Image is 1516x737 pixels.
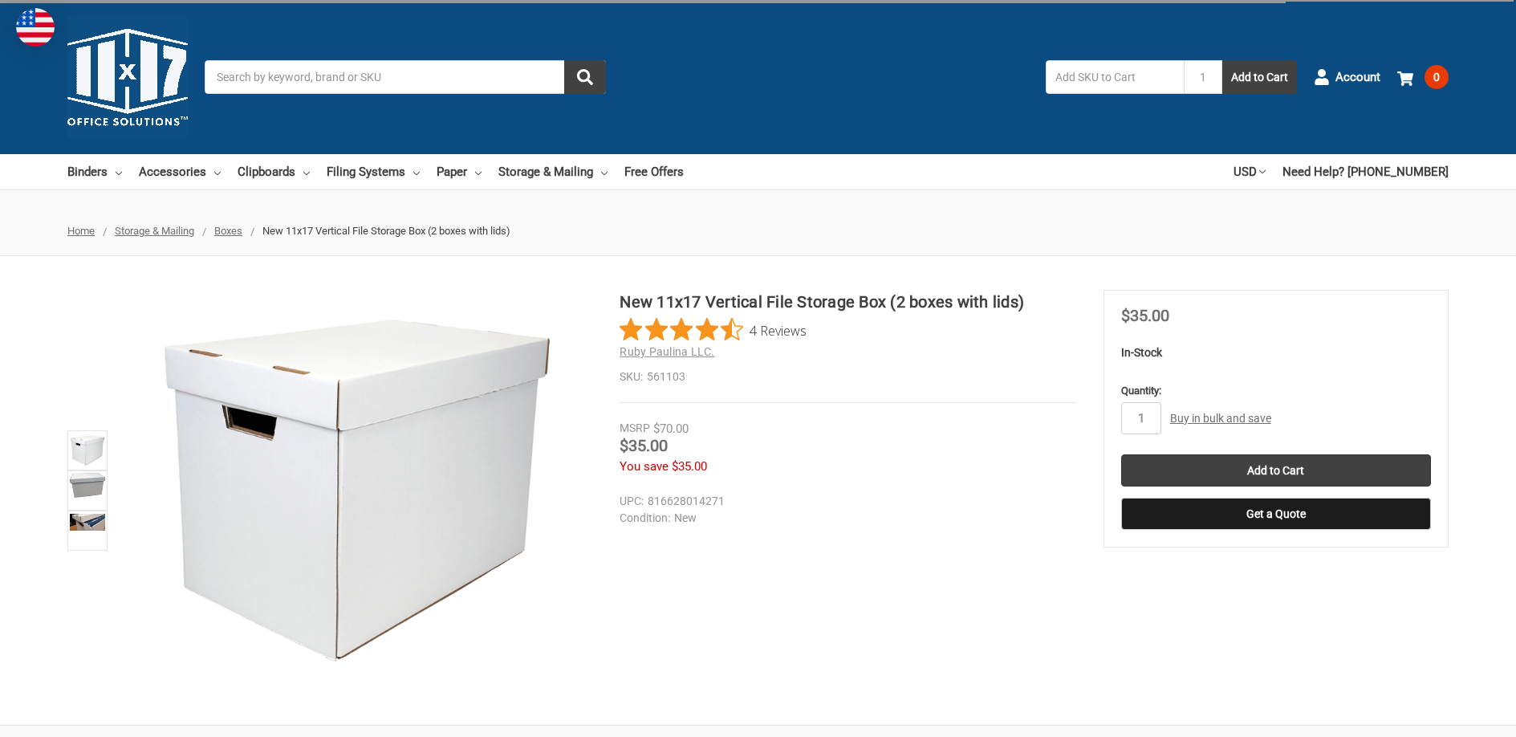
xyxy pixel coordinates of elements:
a: Accessories [139,154,221,189]
div: MSRP [620,420,650,437]
img: New 11x17 Vertical File Storage Box (2 boxes with lids) [156,290,558,691]
a: Paper [437,154,482,189]
dd: 816628014271 [620,493,1069,510]
a: Home [67,225,95,237]
a: Clipboards [238,154,310,189]
span: New 11x17 Vertical File Storage Box (2 boxes with lids) [262,225,510,237]
a: Filing Systems [327,154,420,189]
dt: UPC: [620,493,644,510]
img: New 11x17 Vertical File Storage Box (561103) [70,514,105,531]
span: $70.00 [653,421,689,436]
input: Add to Cart [1121,454,1431,487]
label: Quantity: [1121,383,1431,399]
a: Free Offers [624,154,684,189]
img: New 11x17 Vertical File Storage Box (2 boxes with lids) [70,473,105,498]
dd: New [620,510,1069,527]
a: USD [1234,154,1266,189]
span: Account [1335,68,1380,87]
p: In-Stock [1121,344,1431,361]
dt: Condition: [620,510,670,527]
a: Storage & Mailing [498,154,608,189]
span: You save [620,459,669,474]
a: Storage & Mailing [115,225,194,237]
dd: 561103 [620,368,1076,385]
button: Rated 4.5 out of 5 stars from 4 reviews. Jump to reviews. [620,318,807,342]
span: 4 Reviews [750,318,807,342]
a: 0 [1397,56,1449,98]
dt: SKU: [620,368,643,385]
button: Add to Cart [1222,60,1297,94]
a: Boxes [214,225,242,237]
img: duty and tax information for United States [16,8,55,47]
button: Get a Quote [1121,498,1431,530]
span: $35.00 [620,436,668,455]
img: 11x17.com [67,17,188,137]
a: Buy in bulk and save [1170,412,1271,425]
input: Add SKU to Cart [1046,60,1184,94]
a: Binders [67,154,122,189]
span: 0 [1425,65,1449,89]
a: Account [1314,56,1380,98]
span: $35.00 [1121,306,1169,325]
a: Ruby Paulina LLC. [620,345,714,358]
img: New 11x17 Vertical File Storage Box (2 boxes with lids) [70,433,105,468]
input: Search by keyword, brand or SKU [205,60,606,94]
h1: New 11x17 Vertical File Storage Box (2 boxes with lids) [620,290,1076,314]
a: Need Help? [PHONE_NUMBER] [1282,154,1449,189]
span: $35.00 [672,459,707,474]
